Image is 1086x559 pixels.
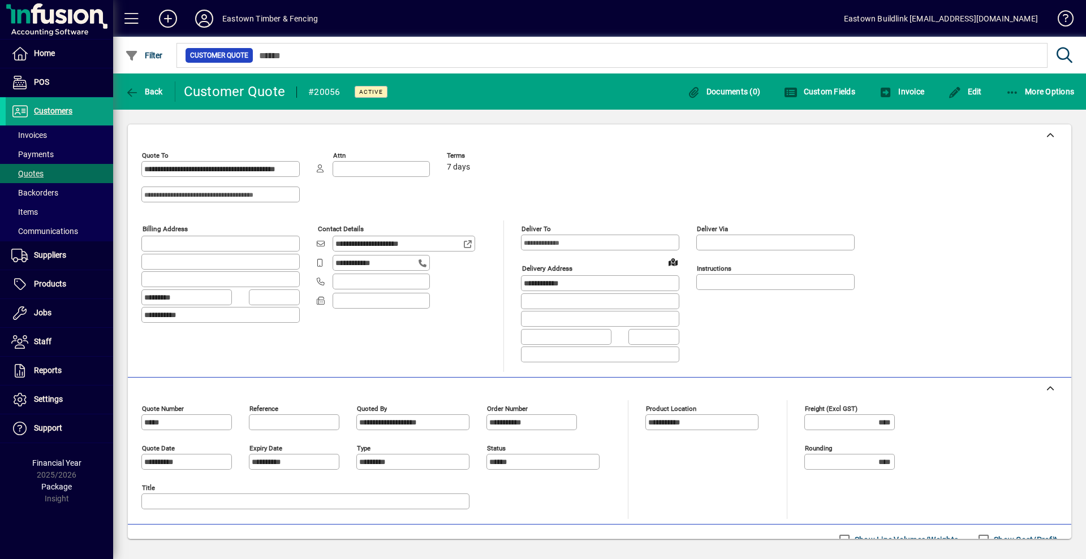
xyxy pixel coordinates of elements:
a: Knowledge Base [1049,2,1072,39]
app-page-header-button: Back [113,81,175,102]
a: Items [6,202,113,222]
span: Financial Year [32,458,81,467]
span: Settings [34,395,63,404]
div: Customer Quote [184,83,286,101]
a: Reports [6,357,113,385]
mat-label: Deliver To [522,225,551,233]
a: Products [6,270,113,298]
a: Quotes [6,164,113,183]
mat-label: Rounding [805,444,832,452]
span: Staff [34,337,51,346]
div: #20056 [308,83,341,101]
mat-label: Order number [487,404,528,412]
mat-label: Expiry date [249,444,282,452]
mat-label: Status [487,444,506,452]
mat-label: Quote date [142,444,175,452]
a: Communications [6,222,113,241]
span: Edit [948,87,982,96]
button: Invoice [876,81,927,102]
mat-label: Quote To [142,151,169,159]
span: Support [34,423,62,432]
button: Documents (0) [684,81,763,102]
a: Payments [6,145,113,164]
mat-label: Type [357,444,370,452]
div: Eastown Buildlink [EMAIL_ADDRESS][DOMAIN_NAME] [844,10,1038,28]
span: Payments [11,150,54,159]
span: Home [34,49,55,58]
a: Home [6,40,113,68]
span: Package [41,482,72,491]
label: Show Line Volumes/Weights [852,534,958,545]
span: Products [34,279,66,288]
span: Custom Fields [784,87,855,96]
span: More Options [1006,87,1075,96]
a: Staff [6,328,113,356]
a: Invoices [6,125,113,145]
button: More Options [1003,81,1078,102]
button: Back [122,81,166,102]
span: Customers [34,106,72,115]
a: Support [6,414,113,443]
span: Back [125,87,163,96]
button: Custom Fields [781,81,858,102]
a: View on map [664,253,682,271]
mat-label: Title [142,483,155,491]
mat-label: Reference [249,404,278,412]
span: Filter [125,51,163,60]
span: Quotes [11,169,44,178]
span: Invoice [879,87,924,96]
span: 7 days [447,163,470,172]
mat-label: Quote number [142,404,184,412]
button: Filter [122,45,166,66]
span: Communications [11,227,78,236]
mat-label: Deliver via [697,225,728,233]
span: Customer Quote [190,50,248,61]
button: Add [150,8,186,29]
a: POS [6,68,113,97]
label: Show Cost/Profit [992,534,1057,545]
mat-label: Freight (excl GST) [805,404,857,412]
a: Jobs [6,299,113,327]
button: Edit [945,81,985,102]
span: Documents (0) [687,87,760,96]
span: Reports [34,366,62,375]
span: Invoices [11,131,47,140]
span: Suppliers [34,250,66,259]
span: Active [359,88,383,96]
button: Profile [186,8,222,29]
mat-label: Product location [646,404,696,412]
span: POS [34,77,49,86]
div: Eastown Timber & Fencing [222,10,318,28]
a: Settings [6,385,113,414]
mat-label: Attn [333,151,346,159]
span: Terms [447,152,515,159]
span: Items [11,207,38,216]
span: Jobs [34,308,51,317]
mat-label: Instructions [697,265,731,272]
mat-label: Quoted by [357,404,387,412]
a: Backorders [6,183,113,202]
span: Backorders [11,188,58,197]
a: Suppliers [6,241,113,270]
